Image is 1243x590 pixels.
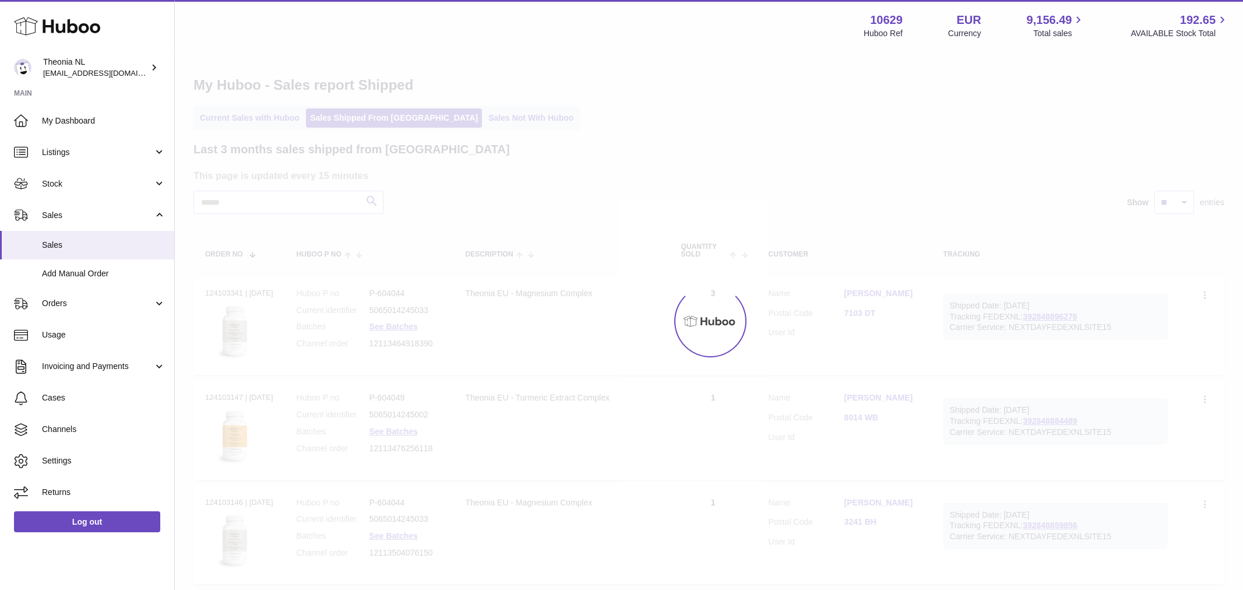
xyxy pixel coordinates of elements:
span: Orders [42,298,153,309]
img: info@wholesomegoods.eu [14,59,31,76]
div: Huboo Ref [864,28,903,39]
a: Log out [14,511,160,532]
span: Channels [42,424,166,435]
span: Total sales [1033,28,1085,39]
span: Sales [42,210,153,221]
a: 192.65 AVAILABLE Stock Total [1131,12,1229,39]
span: Sales [42,240,166,251]
span: 9,156.49 [1027,12,1072,28]
span: 192.65 [1180,12,1216,28]
span: My Dashboard [42,115,166,127]
span: Returns [42,487,166,498]
span: Usage [42,329,166,340]
span: Listings [42,147,153,158]
span: Settings [42,455,166,466]
div: Currency [948,28,981,39]
strong: 10629 [870,12,903,28]
span: [EMAIL_ADDRESS][DOMAIN_NAME] [43,68,171,78]
div: Theonia NL [43,57,148,79]
span: Invoicing and Payments [42,361,153,372]
span: AVAILABLE Stock Total [1131,28,1229,39]
strong: EUR [956,12,981,28]
a: 9,156.49 Total sales [1027,12,1086,39]
span: Add Manual Order [42,268,166,279]
span: Cases [42,392,166,403]
span: Stock [42,178,153,189]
